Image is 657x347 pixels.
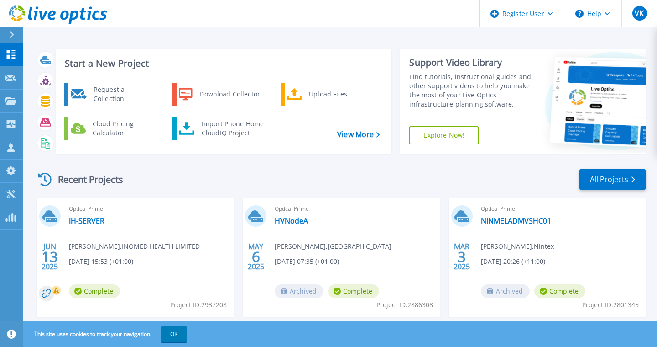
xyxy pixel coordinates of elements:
[252,253,260,261] span: 6
[409,126,479,144] a: Explore Now!
[69,284,120,298] span: Complete
[275,216,308,225] a: HVNodeA
[458,253,466,261] span: 3
[69,204,228,214] span: Optical Prime
[161,326,187,342] button: OK
[409,57,532,69] div: Support Video Library
[481,204,640,214] span: Optical Prime
[172,83,266,106] a: Download Collector
[42,253,58,261] span: 13
[534,284,585,298] span: Complete
[69,256,133,267] span: [DATE] 15:53 (+01:00)
[281,83,374,106] a: Upload Files
[275,256,339,267] span: [DATE] 07:35 (+01:00)
[170,300,227,310] span: Project ID: 2937208
[89,85,156,103] div: Request a Collection
[582,300,639,310] span: Project ID: 2801345
[69,241,200,251] span: [PERSON_NAME] , INOMED HEALTH LIMITED
[41,240,58,273] div: JUN 2025
[197,119,268,138] div: Import Phone Home CloudIQ Project
[481,284,530,298] span: Archived
[453,240,470,273] div: MAR 2025
[275,241,391,251] span: [PERSON_NAME] , [GEOGRAPHIC_DATA]
[25,326,187,342] span: This site uses cookies to track your navigation.
[635,10,644,17] span: VK
[328,284,379,298] span: Complete
[88,119,156,138] div: Cloud Pricing Calculator
[579,169,646,190] a: All Projects
[337,130,380,139] a: View More
[69,216,104,225] a: IH-SERVER
[481,256,545,267] span: [DATE] 20:26 (+11:00)
[409,72,532,109] div: Find tutorials, instructional guides and other support videos to help you make the most of your L...
[64,83,158,106] a: Request a Collection
[65,59,380,69] h3: Start a New Project
[481,216,551,225] a: NINMELADMVSHC01
[275,284,323,298] span: Archived
[376,300,433,310] span: Project ID: 2886308
[481,241,554,251] span: [PERSON_NAME] , Nintex
[247,240,265,273] div: MAY 2025
[64,117,158,140] a: Cloud Pricing Calculator
[304,85,372,103] div: Upload Files
[195,85,264,103] div: Download Collector
[275,204,434,214] span: Optical Prime
[35,168,136,191] div: Recent Projects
